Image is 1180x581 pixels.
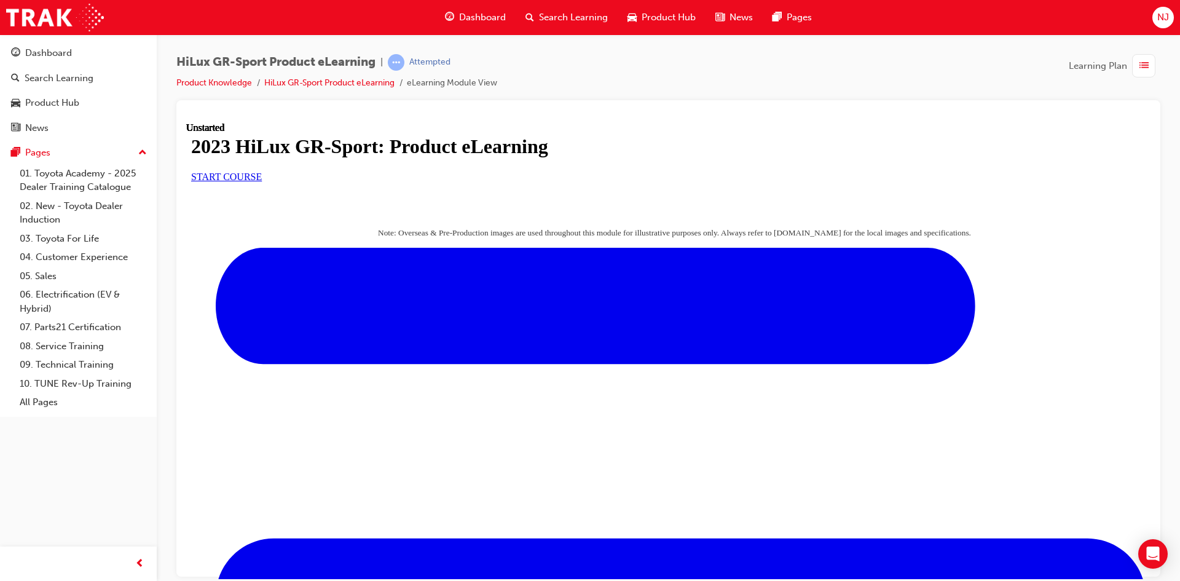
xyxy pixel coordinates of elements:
[25,96,79,110] div: Product Hub
[5,13,959,36] h1: 2023 HiLux GR-Sport: Product eLearning
[135,556,144,572] span: prev-icon
[1069,59,1127,73] span: Learning Plan
[1069,54,1160,77] button: Learning Plan
[25,121,49,135] div: News
[11,123,20,134] span: news-icon
[11,98,20,109] span: car-icon
[11,48,20,59] span: guage-icon
[15,285,152,318] a: 06. Electrification (EV & Hybrid)
[264,77,395,88] a: HiLux GR-Sport Product eLearning
[1139,58,1149,74] span: list-icon
[409,57,450,68] div: Attempted
[15,318,152,337] a: 07. Parts21 Certification
[459,10,506,25] span: Dashboard
[15,374,152,393] a: 10. TUNE Rev-Up Training
[715,10,725,25] span: news-icon
[15,229,152,248] a: 03. Toyota For Life
[1138,539,1168,569] div: Open Intercom Messenger
[787,10,812,25] span: Pages
[11,148,20,159] span: pages-icon
[642,10,696,25] span: Product Hub
[15,355,152,374] a: 09. Technical Training
[627,10,637,25] span: car-icon
[763,5,822,30] a: pages-iconPages
[1157,10,1169,25] span: NJ
[706,5,763,30] a: news-iconNews
[11,73,20,84] span: search-icon
[730,10,753,25] span: News
[5,39,152,141] button: DashboardSearch LearningProduct HubNews
[5,92,152,114] a: Product Hub
[539,10,608,25] span: Search Learning
[192,106,785,115] span: Note: Overseas & Pre-Production images are used throughout this module for illustrative purposes ...
[25,71,93,85] div: Search Learning
[15,337,152,356] a: 08. Service Training
[525,10,534,25] span: search-icon
[773,10,782,25] span: pages-icon
[15,197,152,229] a: 02. New - Toyota Dealer Induction
[5,117,152,140] a: News
[1152,7,1174,28] button: NJ
[25,146,50,160] div: Pages
[5,49,76,60] a: START COURSE
[5,67,152,90] a: Search Learning
[5,141,152,164] button: Pages
[5,42,152,65] a: Dashboard
[6,4,104,31] img: Trak
[435,5,516,30] a: guage-iconDashboard
[407,76,497,90] li: eLearning Module View
[380,55,383,69] span: |
[138,145,147,161] span: up-icon
[176,77,252,88] a: Product Knowledge
[516,5,618,30] a: search-iconSearch Learning
[445,10,454,25] span: guage-icon
[15,393,152,412] a: All Pages
[388,54,404,71] span: learningRecordVerb_ATTEMPT-icon
[15,267,152,286] a: 05. Sales
[15,248,152,267] a: 04. Customer Experience
[618,5,706,30] a: car-iconProduct Hub
[176,55,376,69] span: HiLux GR-Sport Product eLearning
[15,164,152,197] a: 01. Toyota Academy - 2025 Dealer Training Catalogue
[25,46,72,60] div: Dashboard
